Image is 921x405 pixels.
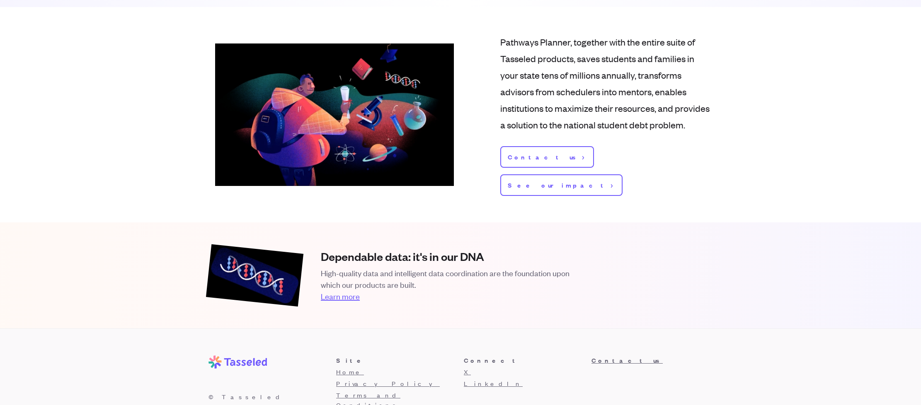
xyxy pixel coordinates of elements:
a: See our impact [500,174,623,196]
span: See our impact [508,180,608,190]
a: X [464,367,471,376]
a: Contact us [500,146,594,168]
a: Privacy Policy [336,379,440,388]
a: Learn more [321,290,570,302]
p: High-quality data and intelligent data coordination are the foundation upon which our products ar... [321,267,570,290]
span: Contact us [508,152,579,162]
img: DNA helix illustration [206,244,303,307]
img: Student with educational items [215,43,454,186]
a: LinkedIn [464,379,523,388]
h3: Dependable data: it's in our DNA [321,249,570,264]
h3: Site [336,355,457,365]
a: Home [336,367,364,376]
h3: Pathways Planner, together with the entire suite of Tasseled products, saves students and familie... [500,34,713,133]
h3: Connect [464,355,585,365]
a: Contact us [591,355,713,365]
